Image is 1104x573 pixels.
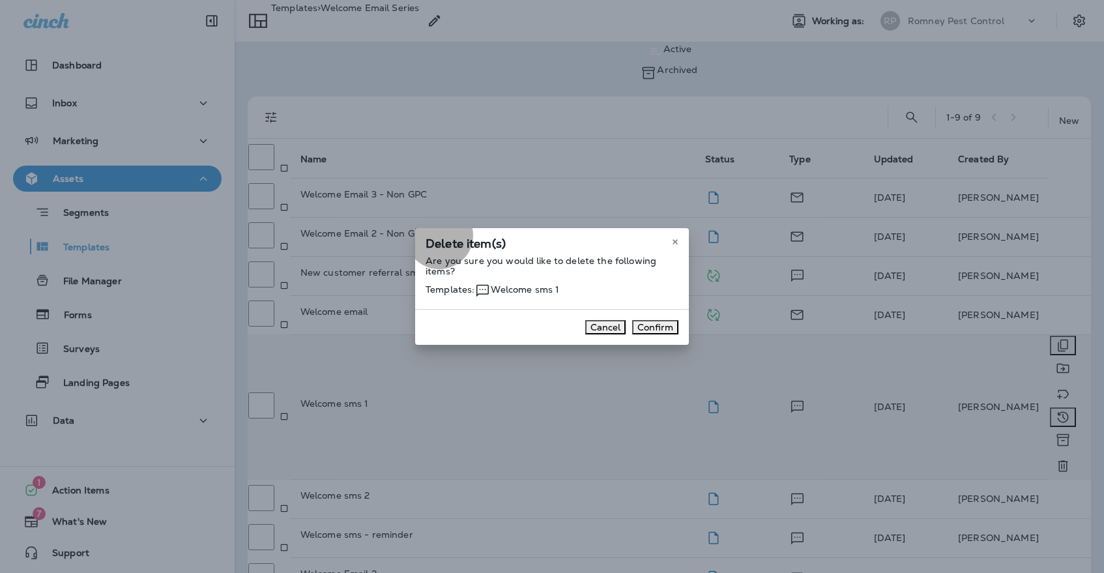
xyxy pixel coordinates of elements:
div: Delete item(s) [415,228,689,256]
p: Are you sure you would like to delete the following items? [426,256,678,276]
span: Templates: [426,284,474,295]
button: Cancel [585,320,626,334]
span: Welcome sms 1 [474,284,559,295]
button: Confirm [632,320,678,334]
